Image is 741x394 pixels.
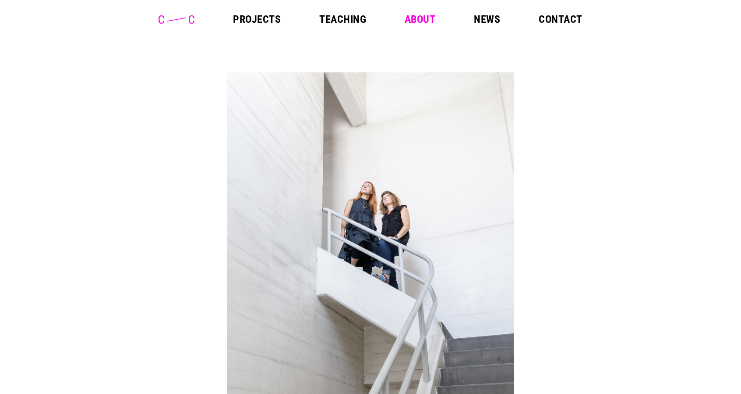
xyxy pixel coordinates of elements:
[233,14,281,25] a: Projects
[474,14,500,25] a: News
[539,14,582,25] a: Contact
[233,14,582,25] nav: Main Menu
[319,14,366,25] a: Teaching
[405,14,435,25] a: About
